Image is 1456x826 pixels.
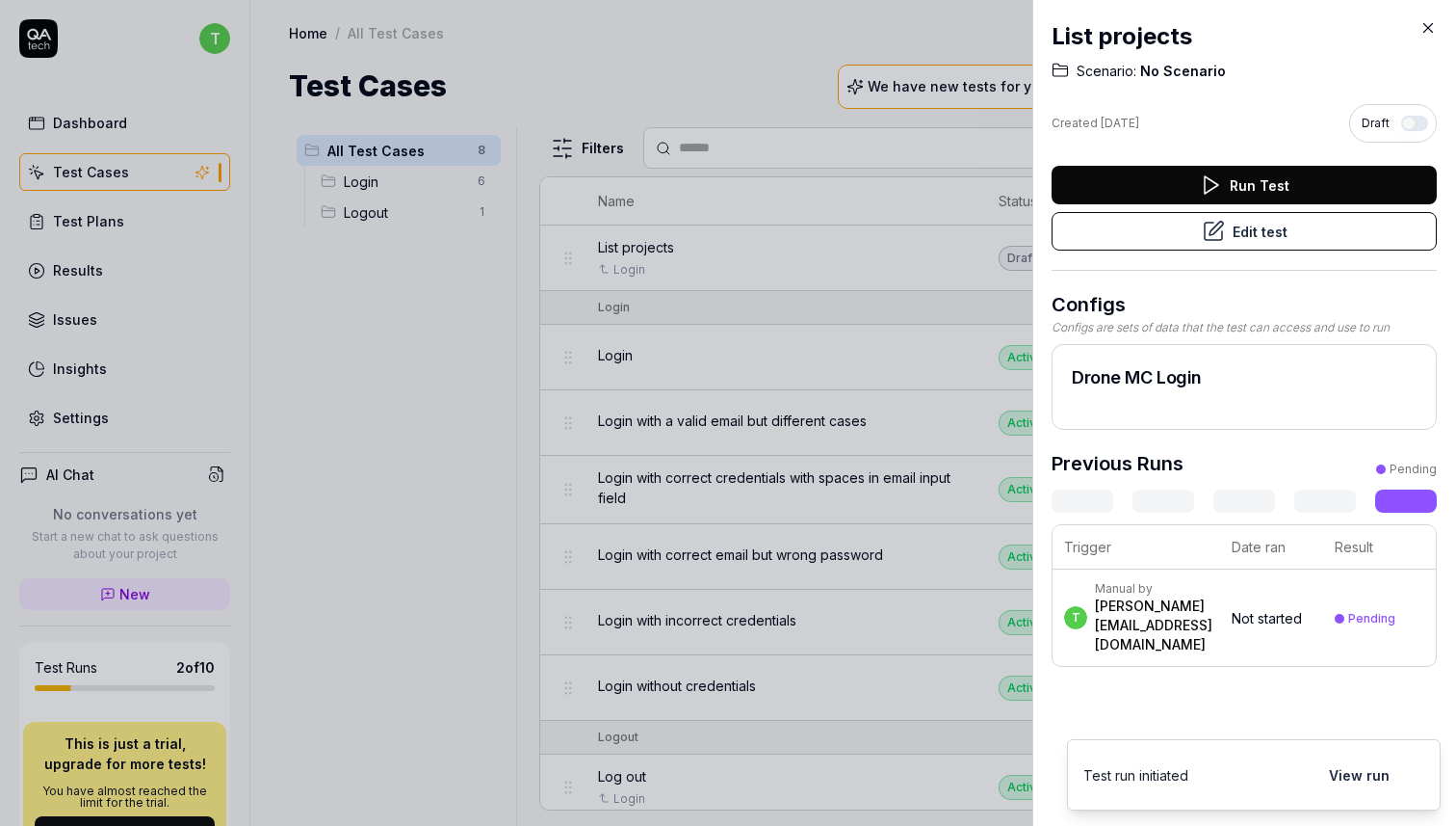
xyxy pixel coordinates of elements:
[1052,166,1437,204] button: Run Test
[1323,525,1436,570] th: Result
[1052,115,1139,132] div: Created
[1136,62,1226,81] span: No Scenario
[1220,570,1323,666] td: Not started
[1052,19,1437,54] h2: List projects
[1064,606,1087,629] span: t
[1053,525,1220,570] th: Trigger
[1072,364,1417,390] h2: Drone MC Login
[1052,319,1437,336] div: Configs are sets of data that the test can access and use to run
[1348,611,1395,626] div: Pending
[1077,62,1136,81] span: Scenario:
[1101,116,1139,130] time: [DATE]
[1052,212,1437,251] button: Edit test
[1362,115,1390,132] span: Draft
[1052,290,1437,319] h3: Configs
[1095,581,1212,597] div: Manual by
[1052,449,1183,478] h3: Previous Runs
[1095,597,1212,654] div: [PERSON_NAME][EMAIL_ADDRESS][DOMAIN_NAME]
[1390,461,1437,478] div: Pending
[1220,525,1323,570] th: Date ran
